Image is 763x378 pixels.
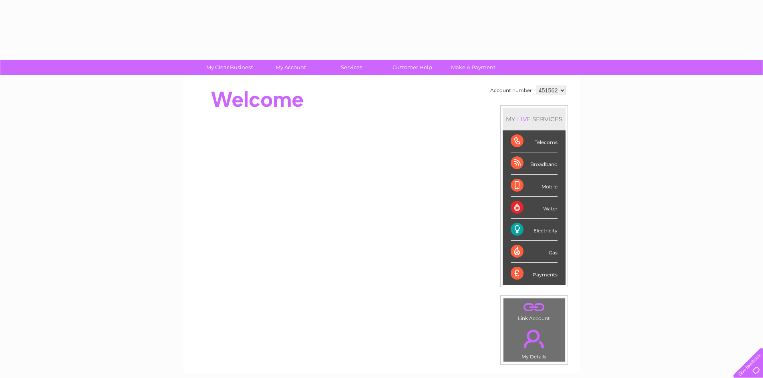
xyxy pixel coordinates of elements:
[503,298,565,323] td: Link Account
[505,300,563,314] a: .
[258,60,324,75] a: My Account
[488,84,534,97] td: Account number
[197,60,263,75] a: My Clear Business
[511,241,558,263] div: Gas
[318,60,385,75] a: Services
[503,323,565,362] td: My Details
[515,115,532,123] div: LIVE
[440,60,506,75] a: Make A Payment
[511,219,558,241] div: Electricity
[511,197,558,219] div: Water
[379,60,445,75] a: Customer Help
[511,263,558,284] div: Payments
[511,130,558,152] div: Telecoms
[505,325,563,353] a: .
[503,108,566,130] div: MY SERVICES
[511,175,558,197] div: Mobile
[511,152,558,174] div: Broadband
